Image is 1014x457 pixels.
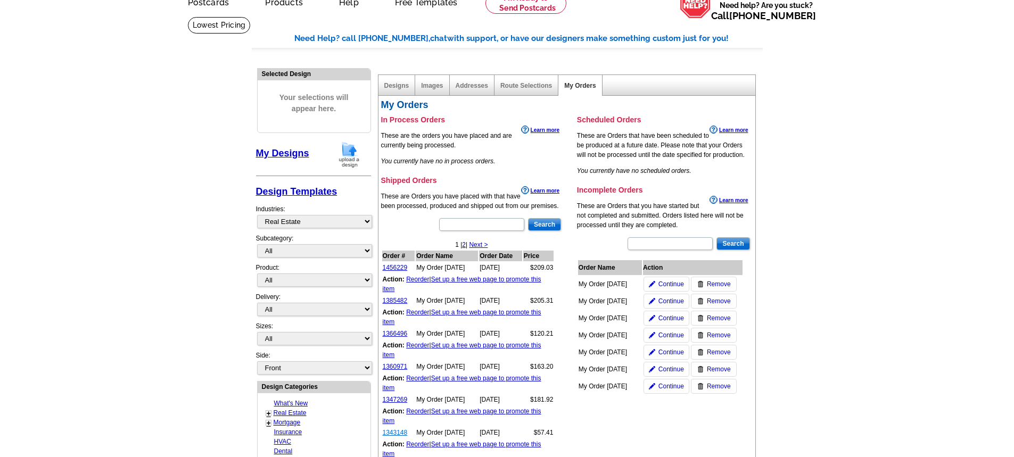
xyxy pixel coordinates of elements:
[256,292,371,321] div: Delivery:
[274,409,307,417] a: Real Estate
[521,186,559,195] a: Learn more
[579,313,637,323] div: My Order [DATE]
[256,186,337,197] a: Design Templates
[523,361,554,372] td: $163.20
[707,347,731,357] span: Remove
[416,251,478,261] th: Order Name
[256,199,371,234] div: Industries:
[383,408,405,415] b: Action:
[479,328,522,339] td: [DATE]
[383,309,541,326] a: Set up a free web page to promote this item
[382,274,554,294] td: |
[479,427,522,438] td: [DATE]
[710,196,748,204] a: Learn more
[707,330,731,340] span: Remove
[383,276,541,293] a: Set up a free web page to promote this item
[697,281,704,287] img: trashcan-icon.gif
[579,296,637,306] div: My Order [DATE]
[658,347,684,357] span: Continue
[381,131,563,150] p: These are the orders you have placed and are currently being processed.
[479,295,522,306] td: [DATE]
[697,383,704,389] img: trashcan-icon.gif
[274,428,302,436] a: Insurance
[406,342,429,349] a: Reorder
[382,307,554,327] td: |
[294,32,763,45] div: Need Help? call [PHONE_NUMBER], with support, or have our designers make something custom just fo...
[274,419,301,426] a: Mortgage
[579,347,637,357] div: My Order [DATE]
[382,406,554,426] td: |
[649,349,655,355] img: pencil-icon.gif
[416,262,478,273] td: My Order [DATE]
[383,309,405,316] b: Action:
[577,115,751,124] h3: Scheduled Orders
[384,82,409,89] a: Designs
[523,427,554,438] td: $57.41
[578,260,642,275] th: Order Name
[383,408,541,425] a: Set up a free web page to promote this item
[383,342,405,349] b: Action:
[479,361,522,372] td: [DATE]
[274,400,308,407] a: What's New
[383,429,408,436] a: 1343148
[711,10,816,21] span: Call
[658,381,684,391] span: Continue
[421,82,443,89] a: Images
[644,379,689,394] a: Continue
[649,298,655,304] img: pencil-icon.gif
[479,262,522,273] td: [DATE]
[382,251,415,261] th: Order #
[577,131,751,160] p: These are Orders that have been scheduled to be produced at a future date. Please note that your ...
[456,82,488,89] a: Addresses
[707,313,731,323] span: Remove
[658,330,684,340] span: Continue
[416,394,478,405] td: My Order [DATE]
[579,364,637,374] div: My Order [DATE]
[406,408,429,415] a: Reorder
[416,295,478,306] td: My Order [DATE]
[697,349,704,355] img: trashcan-icon.gif
[406,375,429,382] a: Reorder
[523,328,554,339] td: $120.21
[697,332,704,338] img: trashcan-icon.gif
[256,351,371,376] div: Side:
[716,237,749,250] input: Search
[406,276,429,283] a: Reorder
[579,330,637,340] div: My Order [DATE]
[256,234,371,263] div: Subcategory:
[649,332,655,338] img: pencil-icon.gif
[381,115,563,124] h3: In Process Orders
[523,262,554,273] td: $209.03
[707,279,731,289] span: Remove
[381,240,563,250] div: 1 | |
[383,375,405,382] b: Action:
[649,315,655,321] img: pencil-icon.gif
[383,342,541,359] a: Set up a free web page to promote this item
[644,362,689,377] a: Continue
[416,328,478,339] td: My Order [DATE]
[267,419,271,427] a: +
[256,148,309,159] a: My Designs
[383,330,408,337] a: 1366496
[258,69,370,79] div: Selected Design
[658,313,684,323] span: Continue
[383,396,408,403] a: 1347269
[383,264,408,271] a: 1456229
[564,82,596,89] a: My Orders
[462,241,466,248] a: 2
[383,276,405,283] b: Action:
[644,328,689,343] a: Continue
[383,441,405,448] b: Action:
[274,438,291,445] a: HVAC
[479,251,522,261] th: Order Date
[523,251,554,261] th: Price
[381,192,563,211] p: These are Orders you have placed with that have been processed, produced and shipped out from our...
[256,321,371,351] div: Sizes:
[500,82,552,89] a: Route Selections
[528,218,561,231] input: Search
[266,81,362,125] span: Your selections will appear here.
[697,298,704,304] img: trashcan-icon.gif
[579,279,637,289] div: My Order [DATE]
[644,345,689,360] a: Continue
[381,157,496,165] em: You currently have no in process orders.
